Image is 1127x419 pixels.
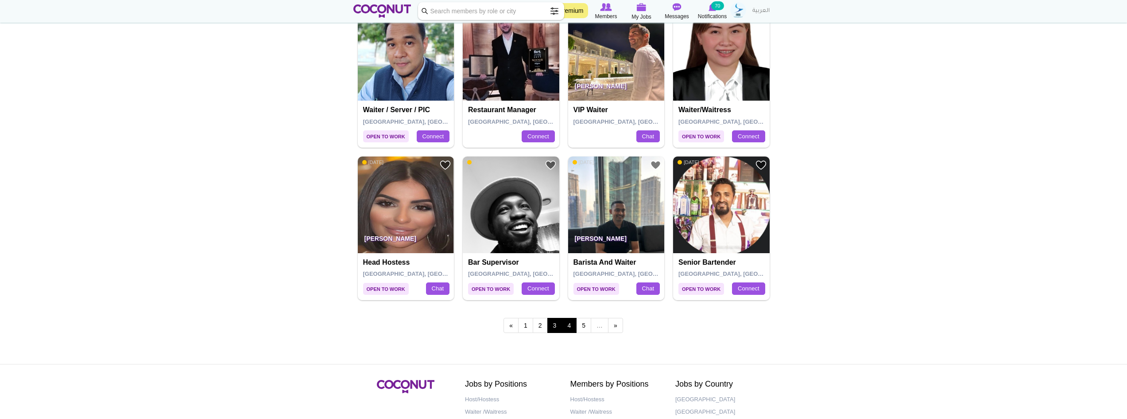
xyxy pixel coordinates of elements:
span: [GEOGRAPHIC_DATA], [GEOGRAPHIC_DATA] [363,118,489,125]
span: Open to Work [678,130,724,142]
span: 3 [547,318,562,333]
span: [GEOGRAPHIC_DATA], [GEOGRAPHIC_DATA] [678,118,805,125]
a: Connect [417,130,449,143]
a: 2 [533,318,548,333]
h2: Jobs by Positions [465,380,557,389]
span: Open to Work [678,283,724,295]
span: [GEOGRAPHIC_DATA], [GEOGRAPHIC_DATA] [363,270,489,277]
h4: VIP waiter [573,106,662,114]
span: Members [595,12,617,21]
span: Open to Work [468,283,514,295]
h4: Senior Bartender [678,258,767,266]
img: Home [353,4,411,18]
span: [GEOGRAPHIC_DATA], [GEOGRAPHIC_DATA] [573,270,700,277]
span: [GEOGRAPHIC_DATA], [GEOGRAPHIC_DATA] [678,270,805,277]
a: Chat [636,130,660,143]
p: [PERSON_NAME] [358,228,454,253]
span: … [591,318,608,333]
a: My Jobs My Jobs [624,2,659,21]
p: [PERSON_NAME] [568,76,665,101]
a: Add to Favourites [650,160,661,171]
span: Messages [665,12,689,21]
span: Open to Work [363,130,409,142]
a: Go Premium [544,3,588,18]
a: ‹ previous [503,318,519,333]
a: Connect [732,130,765,143]
h4: Restaurant Manager [468,106,556,114]
img: Notifications [709,3,716,11]
span: [DATE] [573,159,594,165]
a: Connect [522,282,554,295]
a: 5 [576,318,591,333]
a: Host/Hostess [465,393,557,406]
a: Host/Hostess [570,393,662,406]
a: Connect [522,130,554,143]
span: Open to Work [363,283,409,295]
span: [GEOGRAPHIC_DATA], [GEOGRAPHIC_DATA] [468,118,594,125]
input: Search members by role or city [418,2,564,20]
h4: Head Hostess [363,258,451,266]
img: My Jobs [637,3,647,11]
h2: Jobs by Country [675,380,767,389]
span: 2 hours ago [467,159,499,165]
a: Chat [426,282,449,295]
a: Add to Favourites [755,160,767,171]
span: [DATE] [678,159,699,165]
img: Browse Members [600,3,612,11]
a: Messages Messages [659,2,695,21]
span: [GEOGRAPHIC_DATA], [GEOGRAPHIC_DATA] [468,270,594,277]
h4: Bar Supervisor [468,258,556,266]
h4: Waiter / Server / PIC [363,106,451,114]
p: [PERSON_NAME] [568,228,665,253]
a: 1 [518,318,533,333]
span: My Jobs [631,12,651,21]
a: Connect [732,282,765,295]
a: [GEOGRAPHIC_DATA] [675,406,767,419]
a: 4 [562,318,577,333]
a: Add to Favourites [440,160,451,171]
a: Chat [636,282,660,295]
a: Waiter /Waitress [570,406,662,419]
a: العربية [748,2,774,20]
span: Open to Work [573,283,619,295]
h2: Members by Positions [570,380,662,389]
a: Waiter /Waitress [465,406,557,419]
span: Notifications [698,12,727,21]
span: [DATE] [362,159,384,165]
small: 70 [711,1,724,10]
h4: Barista and waiter [573,258,662,266]
a: next › [608,318,623,333]
h4: Waiter/Waitress [678,106,767,114]
a: [GEOGRAPHIC_DATA] [675,393,767,406]
img: Messages [673,3,682,11]
span: [GEOGRAPHIC_DATA], [GEOGRAPHIC_DATA] [573,118,700,125]
img: Coconut [377,380,434,393]
a: Notifications Notifications 70 [695,2,730,21]
a: Add to Favourites [545,160,556,171]
a: Browse Members Members [589,2,624,21]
